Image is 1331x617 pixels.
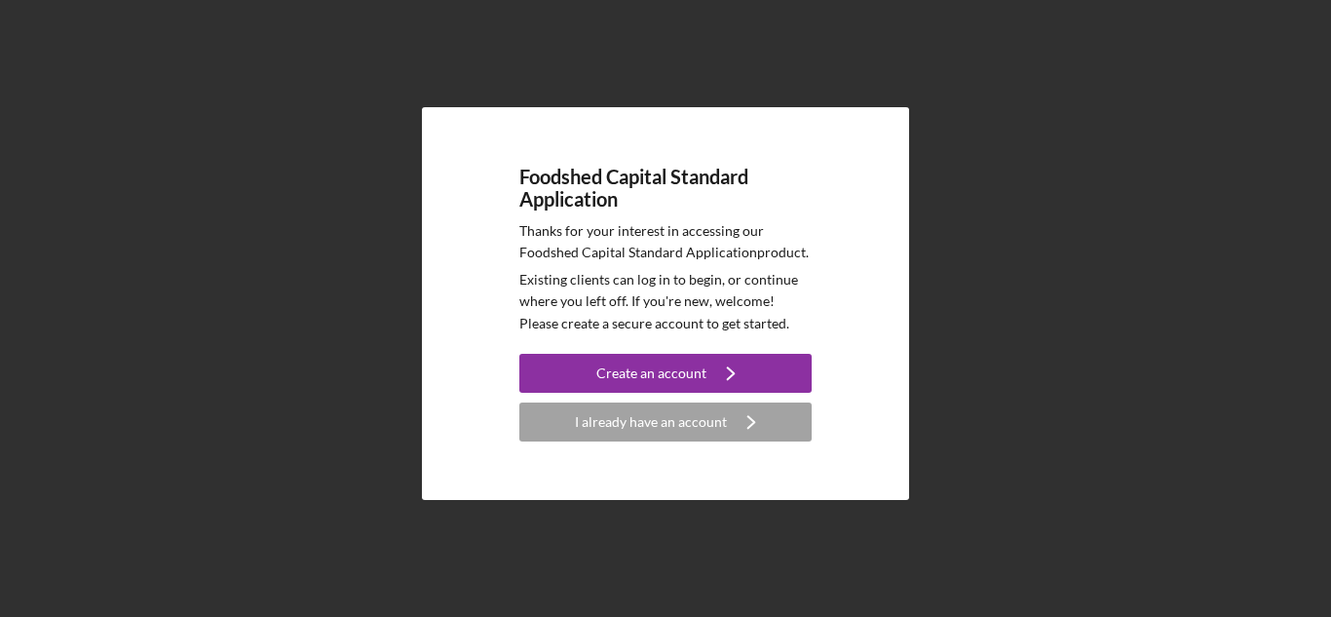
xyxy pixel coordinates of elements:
[575,403,727,442] div: I already have an account
[519,166,812,211] h4: Foodshed Capital Standard Application
[519,354,812,398] a: Create an account
[519,220,812,264] p: Thanks for your interest in accessing our Foodshed Capital Standard Application product.
[519,269,812,334] p: Existing clients can log in to begin, or continue where you left off. If you're new, welcome! Ple...
[596,354,706,393] div: Create an account
[519,403,812,442] button: I already have an account
[519,354,812,393] button: Create an account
